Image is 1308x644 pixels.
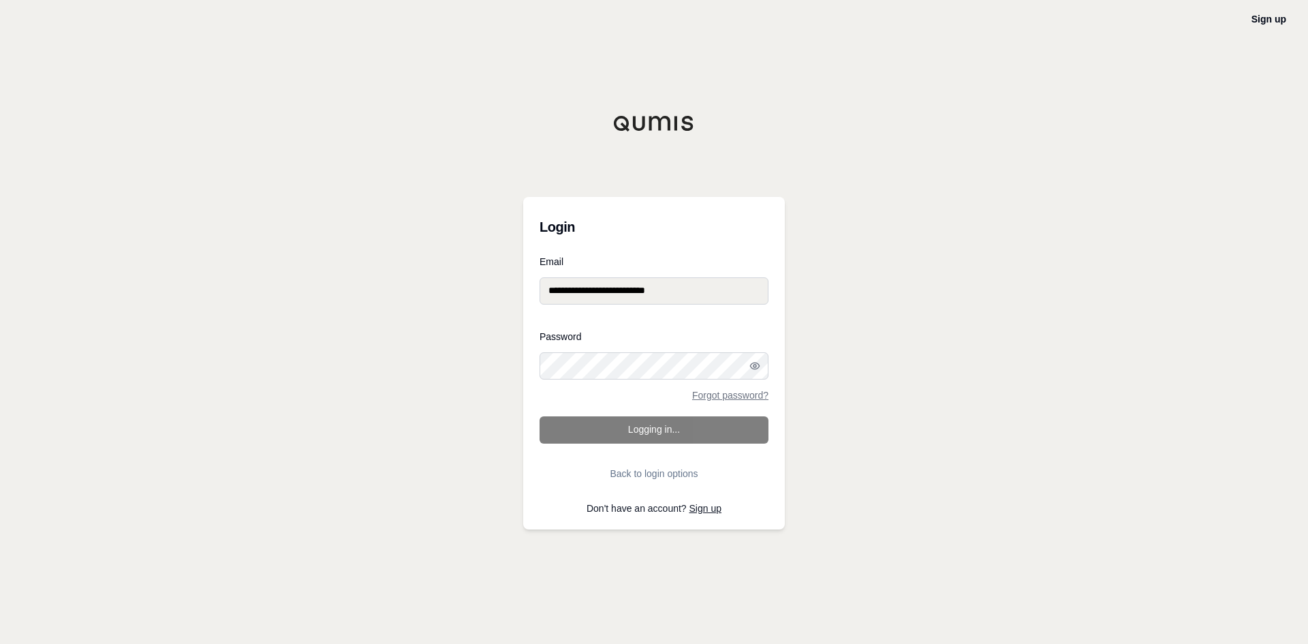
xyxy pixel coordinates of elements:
[540,460,768,487] button: Back to login options
[1251,14,1286,25] a: Sign up
[689,503,721,514] a: Sign up
[540,332,768,341] label: Password
[540,257,768,266] label: Email
[540,213,768,241] h3: Login
[692,390,768,400] a: Forgot password?
[540,504,768,513] p: Don't have an account?
[613,115,695,132] img: Qumis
